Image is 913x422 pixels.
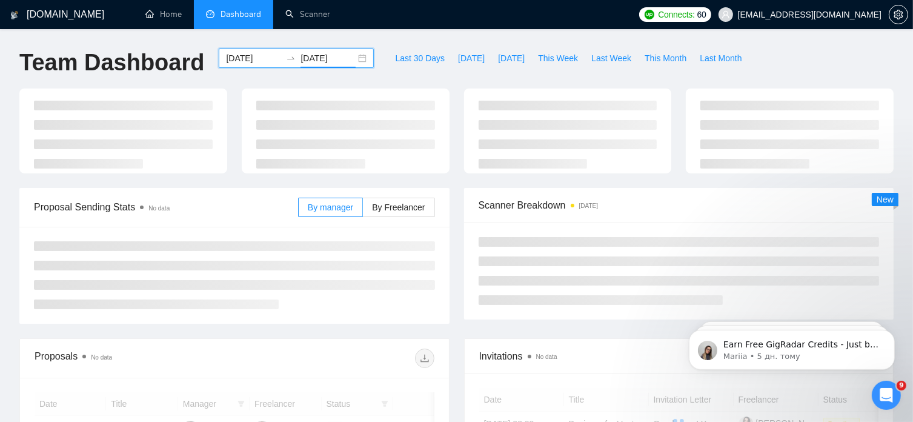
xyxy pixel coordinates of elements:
button: Last Week [585,49,638,68]
span: This Week [538,52,578,65]
input: End date [300,52,356,65]
span: Last Week [591,52,631,65]
button: Last Month [693,49,748,68]
span: No data [91,354,112,361]
span: Scanner Breakdown [479,198,880,213]
a: setting [889,10,908,19]
span: Invitations [479,349,879,364]
span: to [286,53,296,63]
img: logo [10,5,19,25]
input: Start date [226,52,281,65]
span: dashboard [206,10,214,18]
span: setting [889,10,908,19]
div: Proposals [35,349,234,368]
span: No data [148,205,170,212]
span: No data [536,353,557,360]
time: [DATE] [579,203,598,209]
button: This Month [638,49,693,68]
span: user [722,10,730,19]
button: This Week [531,49,585,68]
iframe: Intercom notifications повідомлення [671,304,913,389]
a: homeHome [145,9,182,19]
span: Last 30 Days [395,52,445,65]
span: Connects: [658,8,694,21]
span: By Freelancer [372,203,425,212]
span: swap-right [286,53,296,63]
span: By manager [308,203,353,212]
a: searchScanner [285,9,330,19]
span: 60 [697,8,706,21]
span: Dashboard [221,9,261,19]
span: [DATE] [458,52,485,65]
button: Last 30 Days [388,49,451,68]
button: [DATE] [451,49,491,68]
img: upwork-logo.png [645,10,654,19]
span: [DATE] [498,52,525,65]
h1: Team Dashboard [19,49,204,77]
button: [DATE] [491,49,531,68]
span: This Month [645,52,686,65]
span: Last Month [700,52,742,65]
span: Proposal Sending Stats [34,199,298,215]
iframe: Intercom live chat [872,381,901,410]
span: 9 [897,381,906,390]
span: New [877,195,894,204]
button: setting [889,5,908,24]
